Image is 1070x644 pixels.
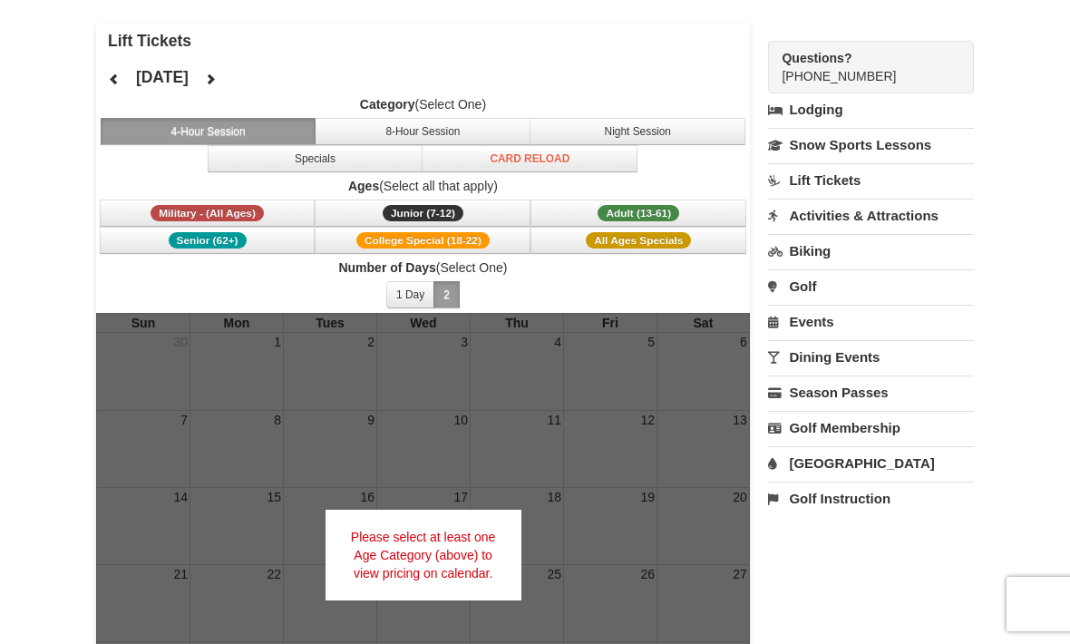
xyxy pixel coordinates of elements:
[348,179,379,193] strong: Ages
[315,227,530,254] button: College Special (18-22)
[768,482,974,515] a: Golf Instruction
[768,199,974,232] a: Activities & Attractions
[433,281,460,308] button: 2
[768,446,974,480] a: [GEOGRAPHIC_DATA]
[768,305,974,338] a: Events
[356,232,490,249] span: College Special (18-22)
[326,510,521,600] div: Please select at least one Age Category (above) to view pricing on calendar.
[108,32,750,50] h4: Lift Tickets
[768,234,974,268] a: Biking
[422,145,637,172] button: Card Reload
[151,205,264,221] span: Military - (All Ages)
[96,259,750,277] label: (Select One)
[315,200,530,227] button: Junior (7-12)
[530,118,745,145] button: Night Session
[96,95,750,113] label: (Select One)
[768,411,974,444] a: Golf Membership
[169,232,247,249] span: Senior (62+)
[338,260,435,275] strong: Number of Days
[136,68,189,86] h4: [DATE]
[101,118,316,145] button: 4-Hour Session
[208,145,423,172] button: Specials
[768,376,974,409] a: Season Passes
[768,340,974,374] a: Dining Events
[782,49,941,83] span: [PHONE_NUMBER]
[782,51,851,65] strong: Questions?
[768,128,974,161] a: Snow Sports Lessons
[586,232,691,249] span: All Ages Specials
[530,200,746,227] button: Adult (13-61)
[768,269,974,303] a: Golf
[360,97,415,112] strong: Category
[386,281,434,308] button: 1 Day
[530,227,746,254] button: All Ages Specials
[315,118,530,145] button: 8-Hour Session
[598,205,679,221] span: Adult (13-61)
[96,177,750,195] label: (Select all that apply)
[100,227,316,254] button: Senior (62+)
[768,93,974,126] a: Lodging
[768,163,974,197] a: Lift Tickets
[100,200,316,227] button: Military - (All Ages)
[383,205,463,221] span: Junior (7-12)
